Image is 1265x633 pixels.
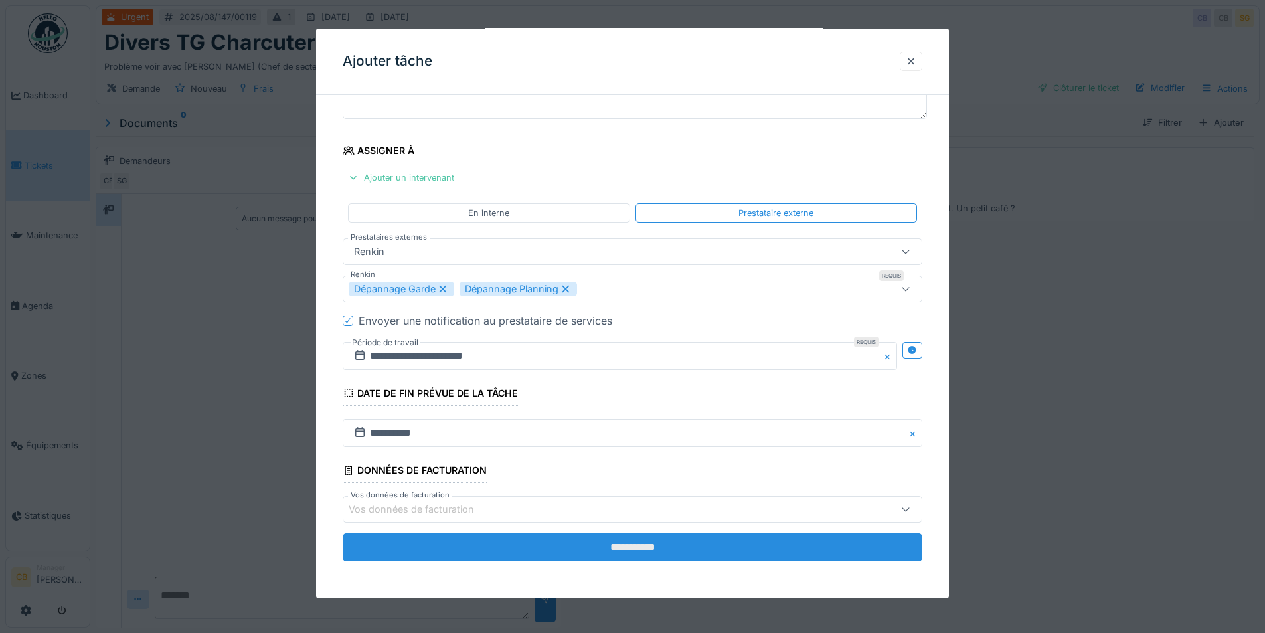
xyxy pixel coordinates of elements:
div: Requis [854,337,879,347]
label: Renkin [348,269,378,280]
div: Dépannage Planning [460,282,577,296]
div: Date de fin prévue de la tâche [343,383,518,406]
div: Prestataire externe [738,206,813,219]
div: Renkin [349,244,390,259]
div: Ajouter un intervenant [343,169,460,187]
label: Prestataires externes [348,232,430,243]
div: Envoyer une notification au prestataire de services [359,313,612,329]
div: Dépannage Garde [349,282,454,296]
label: Vos données de facturation [348,490,452,501]
div: En interne [468,206,509,219]
button: Close [883,342,897,370]
button: Close [908,419,922,447]
label: Période de travail [351,335,420,350]
div: Vos données de facturation [349,502,493,517]
div: Assigner à [343,141,414,163]
div: Données de facturation [343,460,487,483]
div: Requis [879,270,904,281]
h3: Ajouter tâche [343,53,432,70]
